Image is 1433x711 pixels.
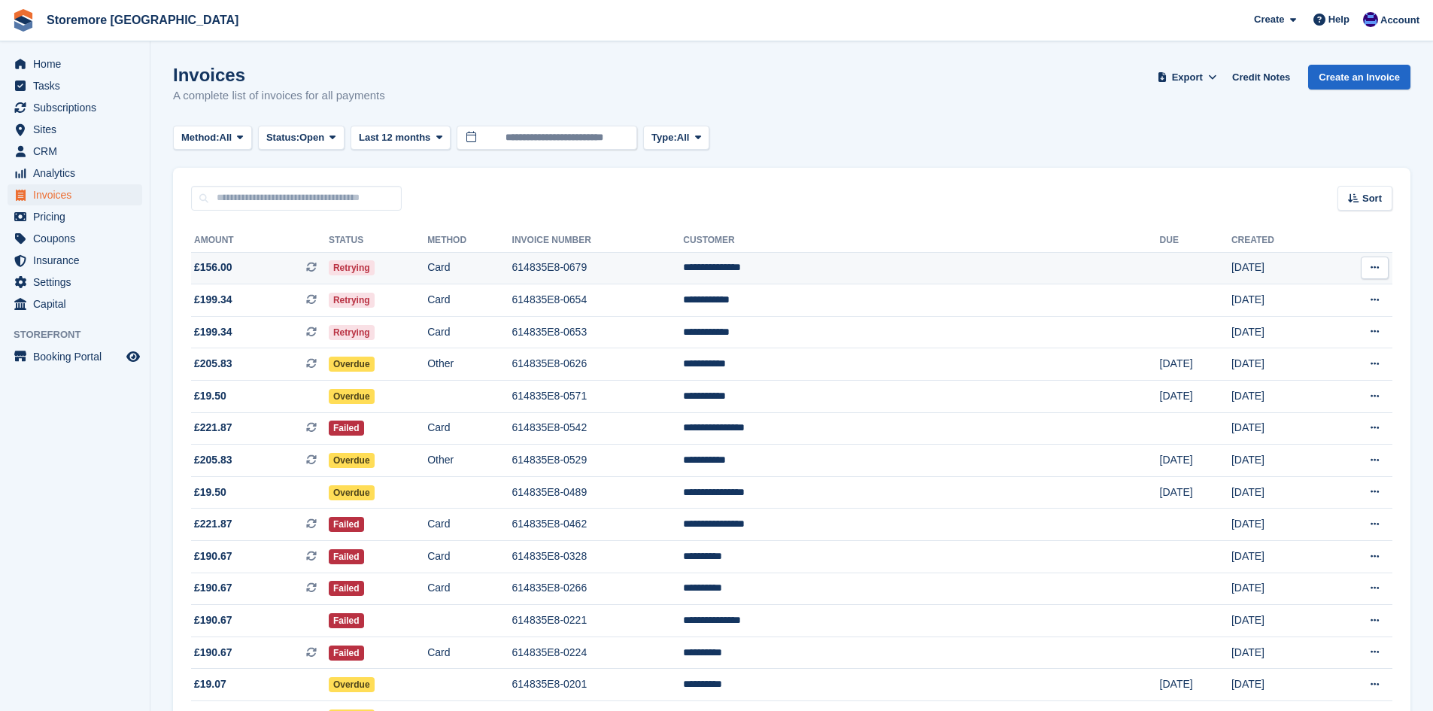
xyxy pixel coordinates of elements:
a: Storemore [GEOGRAPHIC_DATA] [41,8,244,32]
span: Failed [329,421,364,436]
span: £190.67 [194,548,232,564]
span: Export [1172,70,1203,85]
span: Failed [329,517,364,532]
a: menu [8,206,142,227]
td: 614835E8-0328 [512,541,684,573]
button: Type: All [643,126,709,150]
span: Failed [329,549,364,564]
span: £19.50 [194,485,226,500]
td: 614835E8-0224 [512,637,684,669]
span: Help [1328,12,1350,27]
span: Method: [181,130,220,145]
span: Home [33,53,123,74]
span: Overdue [329,677,375,692]
span: Overdue [329,357,375,372]
span: Type: [651,130,677,145]
span: £199.34 [194,292,232,308]
span: £190.67 [194,580,232,596]
span: £156.00 [194,260,232,275]
span: £221.87 [194,420,232,436]
td: 614835E8-0489 [512,476,684,509]
a: menu [8,184,142,205]
span: CRM [33,141,123,162]
td: 614835E8-0462 [512,509,684,541]
span: All [677,130,690,145]
td: [DATE] [1231,637,1325,669]
td: Card [427,412,512,445]
td: Card [427,316,512,348]
a: Preview store [124,348,142,366]
span: Failed [329,581,364,596]
a: menu [8,346,142,367]
th: Method [427,229,512,253]
p: A complete list of invoices for all payments [173,87,385,105]
span: Sort [1362,191,1382,206]
td: [DATE] [1231,348,1325,381]
span: Open [299,130,324,145]
td: [DATE] [1160,669,1231,701]
span: Pricing [33,206,123,227]
a: Credit Notes [1226,65,1296,90]
span: Retrying [329,293,375,308]
td: Card [427,252,512,284]
span: Account [1380,13,1419,28]
span: £221.87 [194,516,232,532]
td: [DATE] [1160,348,1231,381]
img: Angela [1363,12,1378,27]
span: Insurance [33,250,123,271]
td: [DATE] [1231,669,1325,701]
span: Analytics [33,163,123,184]
td: [DATE] [1231,284,1325,317]
td: [DATE] [1231,476,1325,509]
button: Status: Open [258,126,345,150]
td: [DATE] [1231,573,1325,605]
td: 614835E8-0679 [512,252,684,284]
th: Amount [191,229,329,253]
span: £19.50 [194,388,226,404]
td: 614835E8-0201 [512,669,684,701]
td: [DATE] [1231,412,1325,445]
span: Storefront [14,327,150,342]
span: Retrying [329,260,375,275]
td: [DATE] [1231,509,1325,541]
td: Other [427,445,512,477]
th: Created [1231,229,1325,253]
span: £190.67 [194,612,232,628]
a: menu [8,119,142,140]
span: Booking Portal [33,346,123,367]
td: 614835E8-0653 [512,316,684,348]
span: Invoices [33,184,123,205]
span: Sites [33,119,123,140]
span: Coupons [33,228,123,249]
td: [DATE] [1160,445,1231,477]
span: Tasks [33,75,123,96]
span: Status: [266,130,299,145]
a: menu [8,228,142,249]
td: [DATE] [1231,605,1325,637]
td: [DATE] [1160,381,1231,413]
td: 614835E8-0571 [512,381,684,413]
td: Card [427,637,512,669]
button: Method: All [173,126,252,150]
a: Create an Invoice [1308,65,1410,90]
span: All [220,130,232,145]
a: menu [8,163,142,184]
span: £190.67 [194,645,232,661]
td: Other [427,348,512,381]
a: menu [8,53,142,74]
span: Create [1254,12,1284,27]
th: Due [1160,229,1231,253]
td: [DATE] [1231,445,1325,477]
td: Card [427,284,512,317]
span: Capital [33,293,123,314]
span: Overdue [329,485,375,500]
span: £205.83 [194,356,232,372]
span: Settings [33,272,123,293]
img: stora-icon-8386f47178a22dfd0bd8f6a31ec36ba5ce8667c1dd55bd0f319d3a0aa187defe.svg [12,9,35,32]
td: Card [427,573,512,605]
td: 614835E8-0529 [512,445,684,477]
th: Status [329,229,427,253]
td: 614835E8-0266 [512,573,684,605]
span: Retrying [329,325,375,340]
a: menu [8,75,142,96]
